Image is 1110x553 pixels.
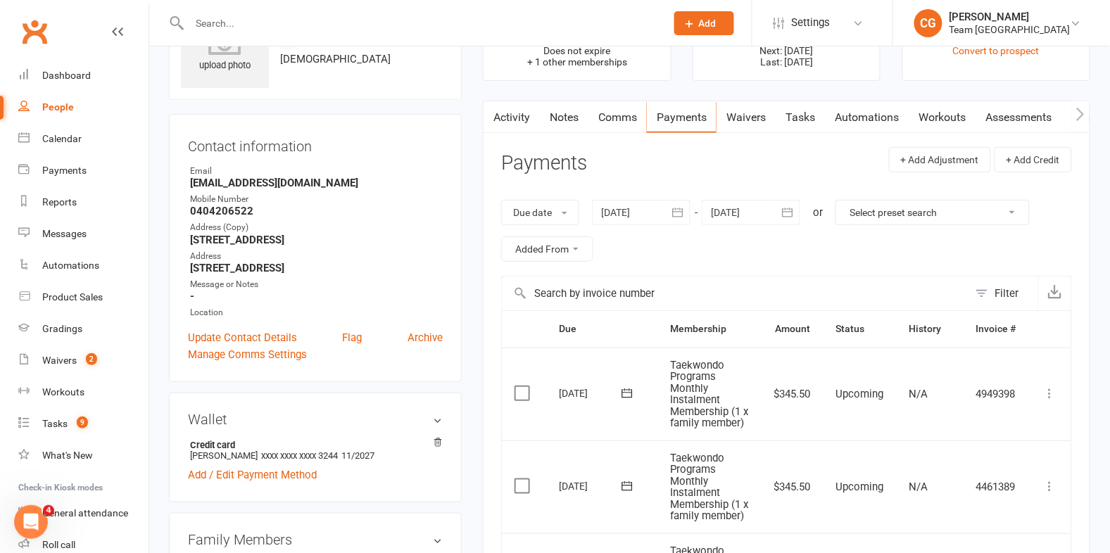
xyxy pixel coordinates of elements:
[190,250,443,263] div: Address
[341,450,374,461] span: 11/2027
[792,7,831,39] span: Settings
[540,101,588,134] a: Notes
[301,36,377,47] span: Not Attending
[190,165,443,178] div: Email
[190,234,443,246] strong: [STREET_ADDRESS]
[969,276,1038,310] button: Filter
[42,386,84,398] div: Workouts
[188,346,307,363] a: Manage Comms Settings
[836,388,884,400] span: Upcoming
[824,311,897,347] th: Status
[18,408,149,440] a: Tasks 9
[813,204,823,221] div: or
[836,481,884,493] span: Upcoming
[42,539,75,550] div: Roll call
[190,290,443,303] strong: -
[995,285,1019,302] div: Filter
[18,313,149,345] a: Gradings
[18,345,149,376] a: Waivers 2
[18,250,149,281] a: Automations
[188,329,297,346] a: Update Contact Details
[18,376,149,408] a: Workouts
[776,101,825,134] a: Tasks
[762,311,824,347] th: Amount
[280,53,391,65] span: [DEMOGRAPHIC_DATA]
[190,221,443,234] div: Address (Copy)
[188,133,443,154] h3: Contact information
[190,262,443,274] strong: [STREET_ADDRESS]
[18,91,149,123] a: People
[717,101,776,134] a: Waivers
[897,311,964,347] th: History
[670,359,748,430] span: Taekwondo Programs Monthly Instalment Membership (1 x family member)
[670,452,748,523] span: Taekwondo Programs Monthly Instalment Membership (1 x family member)
[18,60,149,91] a: Dashboard
[188,532,443,547] h3: Family Members
[950,11,1071,23] div: [PERSON_NAME]
[559,475,624,497] div: [DATE]
[42,196,77,208] div: Reports
[42,133,82,144] div: Calendar
[647,101,717,134] a: Payments
[18,440,149,471] a: What's New
[42,418,68,429] div: Tasks
[42,291,103,303] div: Product Sales
[706,45,867,68] p: Next: [DATE] Last: [DATE]
[502,276,969,310] input: Search by invoice number
[950,23,1071,36] div: Team [GEOGRAPHIC_DATA]
[42,260,99,271] div: Automations
[484,101,540,134] a: Activity
[909,481,928,493] span: N/A
[762,348,824,440] td: $345.50
[762,440,824,533] td: $345.50
[501,236,593,262] button: Added From
[188,412,443,427] h3: Wallet
[188,466,317,483] a: Add / Edit Payment Method
[261,450,338,461] span: xxxx xxxx xxxx 3244
[181,27,269,73] div: upload photo
[18,186,149,218] a: Reports
[674,11,734,35] button: Add
[546,311,657,347] th: Due
[190,440,436,450] strong: Credit card
[343,329,362,346] a: Flag
[14,505,48,539] iframe: Intercom live chat
[42,450,93,461] div: What's New
[914,9,942,37] div: CG
[42,165,87,176] div: Payments
[185,13,656,33] input: Search...
[995,147,1072,172] button: + Add Credit
[190,306,443,319] div: Location
[42,507,128,519] div: General attendance
[964,348,1029,440] td: 4949398
[18,497,149,529] a: General attendance kiosk mode
[657,311,761,347] th: Membership
[42,228,87,239] div: Messages
[18,123,149,155] a: Calendar
[17,14,52,49] a: Clubworx
[190,193,443,206] div: Mobile Number
[18,218,149,250] a: Messages
[501,153,587,174] h3: Payments
[408,329,443,346] a: Archive
[42,323,82,334] div: Gradings
[825,101,909,134] a: Automations
[190,205,443,217] strong: 0404206522
[188,438,443,463] li: [PERSON_NAME]
[18,155,149,186] a: Payments
[190,278,443,291] div: Message or Notes
[964,440,1029,533] td: 4461389
[588,101,647,134] a: Comms
[501,200,579,225] button: Due date
[18,281,149,313] a: Product Sales
[699,18,717,29] span: Add
[976,101,1061,134] a: Assessments
[909,101,976,134] a: Workouts
[43,505,54,516] span: 4
[86,353,97,365] span: 2
[544,45,611,56] span: Does not expire
[909,388,928,400] span: N/A
[964,311,1029,347] th: Invoice #
[42,355,77,366] div: Waivers
[527,56,627,68] span: + 1 other memberships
